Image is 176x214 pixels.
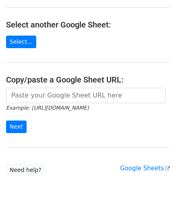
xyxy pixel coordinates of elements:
[6,36,36,48] a: Select...
[120,165,170,172] a: Google Sheets
[6,88,166,103] input: Paste your Google Sheet URL here
[6,164,45,176] a: Need help?
[6,75,170,85] h4: Copy/paste a Google Sheet URL:
[6,20,170,30] h4: Select another Google Sheet:
[6,105,89,111] small: Example: [URL][DOMAIN_NAME]
[6,121,27,133] input: Next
